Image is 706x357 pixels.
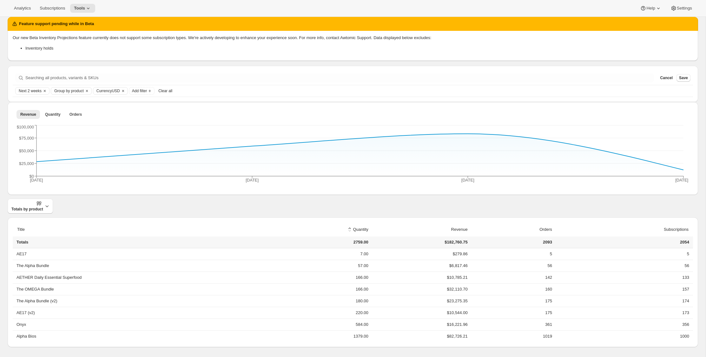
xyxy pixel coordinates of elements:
span: Analytics [14,6,31,11]
td: 174 [554,295,693,307]
th: The Alpha Bundle (v2) [13,295,275,307]
td: 142 [470,271,554,283]
td: 7.00 [275,248,370,260]
span: Revenue [20,112,36,117]
button: Help [636,4,665,13]
span: Currency USD [96,88,120,93]
button: Revenue [444,223,469,236]
span: Settings [677,6,692,11]
th: AE17 [13,248,275,260]
h2: Feature support pending while in Beta [19,21,94,27]
td: 584.00 [275,319,370,330]
button: Next 2 weeks [16,87,42,94]
tspan: $0 [30,174,34,179]
span: Group by product [54,88,84,93]
td: 160 [470,283,554,295]
td: 166.00 [275,271,370,283]
tspan: $50,000 [19,148,34,153]
span: Cancel [660,75,673,80]
span: Next 2 weeks [19,88,42,93]
td: 5 [470,248,554,260]
td: 166.00 [275,283,370,295]
button: Clear [120,87,126,94]
tspan: $75,000 [19,136,34,141]
td: $10,785.21 [370,271,470,283]
th: The OMEGA Bundle [13,283,275,295]
td: 2759.00 [275,237,370,248]
th: Totals [13,237,275,248]
button: Subscriptions [657,223,690,236]
span: Totals by product [11,201,43,212]
tspan: [DATE] [246,178,259,182]
td: 220.00 [275,307,370,319]
button: Save [676,74,690,82]
td: 1379.00 [275,330,370,342]
th: The Alpha Bundle [13,260,275,271]
div: Our new Beta Inventory Projections feature currently does not support some subscription types. We... [13,35,693,51]
li: Inventory holds [25,45,693,51]
span: Quantity [45,112,61,117]
span: Save [679,75,688,80]
td: $6,817.46 [370,260,470,271]
td: 180.00 [275,295,370,307]
button: Title [16,223,32,236]
tspan: [DATE] [461,178,474,182]
td: $279.86 [370,248,470,260]
td: 56 [470,260,554,271]
td: $182,760.75 [370,237,470,248]
input: Searching all products, variants & SKUs [25,73,654,82]
th: AE17 (v2) [13,307,275,319]
button: Group by product [51,87,84,94]
button: Currency ,USD [93,87,120,94]
td: 5 [554,248,693,260]
td: $23,275.35 [370,295,470,307]
button: Totals by product [8,199,53,214]
button: Clear all [156,87,175,95]
span: Subscriptions [40,6,65,11]
button: Clear [84,87,90,94]
td: $32,110.70 [370,283,470,295]
th: Alpha Bios [13,330,275,342]
td: 175 [470,307,554,319]
td: 157 [554,283,693,295]
td: 1019 [470,330,554,342]
td: $10,544.00 [370,307,470,319]
tspan: $100,000 [17,125,34,129]
td: $16,221.96 [370,319,470,330]
td: 1000 [554,330,693,342]
button: Tools [70,4,95,13]
td: 56 [554,260,693,271]
button: Subscriptions [36,4,69,13]
tspan: [DATE] [675,178,688,182]
button: Cancel [658,74,675,82]
button: sort descending byQuantity [346,223,369,236]
td: $82,726.21 [370,330,470,342]
td: 173 [554,307,693,319]
td: 361 [470,319,554,330]
td: 133 [554,271,693,283]
td: 2093 [470,237,554,248]
button: Clear [42,87,48,94]
span: Help [646,6,655,11]
th: Onyx [13,319,275,330]
tspan: $25,000 [19,161,34,166]
button: Orders [532,223,553,236]
th: AETHER Daily Essential Superfood [13,271,275,283]
button: Revenue [16,110,40,119]
span: Add filter [132,88,147,93]
span: Tools [74,6,85,11]
span: Clear all [158,88,172,93]
button: Add filter [129,87,155,95]
td: 356 [554,319,693,330]
button: Settings [667,4,696,13]
td: 57.00 [275,260,370,271]
span: Orders [69,112,82,117]
div: Revenue [13,121,693,190]
button: Analytics [10,4,35,13]
td: 2054 [554,237,693,248]
tspan: [DATE] [30,178,43,182]
td: 175 [470,295,554,307]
